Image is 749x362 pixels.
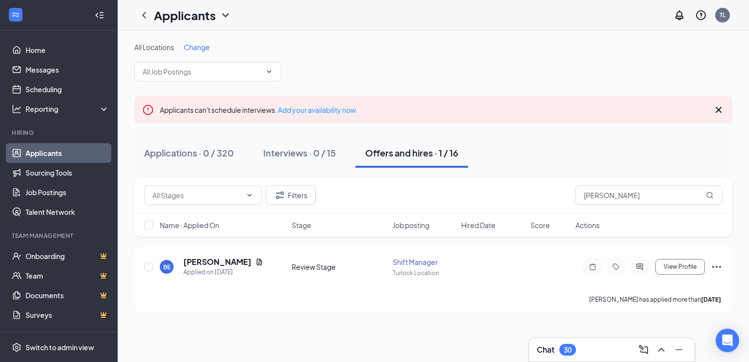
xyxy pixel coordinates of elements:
div: Review Stage [292,262,386,272]
svg: Error [142,104,154,116]
span: Score [530,220,550,230]
button: ComposeMessage [636,342,651,358]
span: Actions [575,220,599,230]
svg: ComposeMessage [638,344,649,356]
svg: Minimize [673,344,685,356]
svg: ChevronLeft [138,9,150,21]
div: Interviews · 0 / 15 [263,147,336,159]
h1: Applicants [154,7,216,24]
svg: Document [255,258,263,266]
span: Job posting [393,220,429,230]
svg: Collapse [95,10,104,20]
div: BE [163,263,171,271]
span: Name · Applied On [160,220,219,230]
a: SurveysCrown [25,305,109,325]
h3: Chat [537,344,554,355]
svg: Filter [274,189,286,201]
div: Reporting [25,104,110,114]
span: Hired Date [461,220,496,230]
a: Talent Network [25,202,109,222]
h5: [PERSON_NAME] [183,257,251,267]
div: Team Management [12,232,107,240]
div: Hiring [12,129,107,137]
svg: Notifications [674,9,685,21]
p: [PERSON_NAME] has applied more than . [589,295,723,304]
button: Filter Filters [266,185,316,205]
a: Scheduling [25,79,109,99]
svg: ChevronDown [220,9,231,21]
button: View Profile [655,259,705,275]
span: Applicants can't schedule interviews. [160,105,356,114]
div: Applications · 0 / 320 [144,147,234,159]
div: Open Intercom Messenger [716,329,739,352]
div: 30 [564,346,572,354]
div: Shift Manager [393,257,456,267]
svg: Cross [713,104,724,116]
a: Messages [25,60,109,79]
svg: Settings [12,342,22,352]
a: TeamCrown [25,266,109,285]
svg: ActiveChat [634,263,646,271]
button: ChevronUp [653,342,669,358]
a: OnboardingCrown [25,246,109,266]
svg: WorkstreamLogo [11,10,21,20]
svg: ChevronDown [246,191,253,199]
input: Search in offers and hires [575,185,723,205]
div: Turlock Location [393,269,456,277]
svg: Ellipses [711,261,723,273]
svg: ChevronDown [265,68,273,76]
input: All Job Postings [143,66,261,77]
svg: Analysis [12,104,22,114]
div: TL [720,11,725,19]
span: Stage [292,220,311,230]
input: All Stages [152,190,242,201]
a: Applicants [25,143,109,163]
b: [DATE] [701,296,721,303]
button: Minimize [671,342,687,358]
div: Switch to admin view [25,342,94,352]
svg: Tag [610,263,622,271]
div: Applied on [DATE] [183,267,263,277]
a: Add your availability now [278,105,356,114]
a: DocumentsCrown [25,285,109,305]
a: Home [25,40,109,60]
div: Offers and hires · 1 / 16 [365,147,458,159]
span: All Locations [134,43,174,52]
svg: Note [587,263,599,271]
a: Sourcing Tools [25,163,109,182]
svg: QuestionInfo [695,9,707,21]
a: Job Postings [25,182,109,202]
svg: MagnifyingGlass [706,191,714,199]
svg: ChevronUp [655,344,667,356]
span: View Profile [664,263,697,270]
span: Change [184,43,210,52]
